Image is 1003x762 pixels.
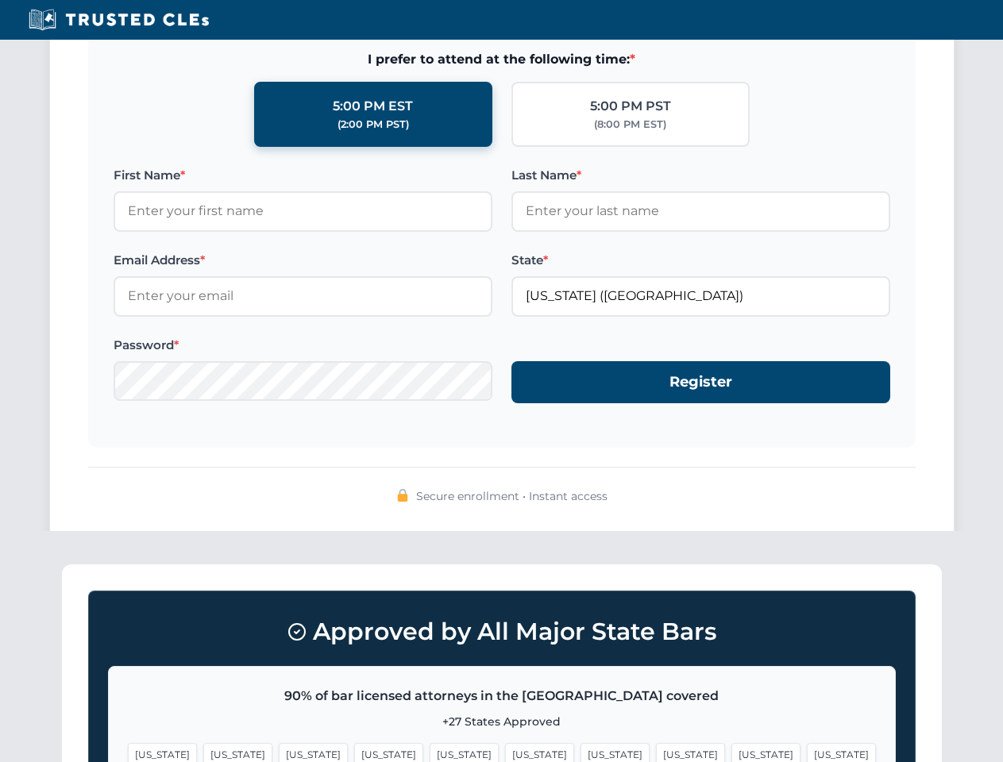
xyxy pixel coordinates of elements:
[338,117,409,133] div: (2:00 PM PST)
[511,361,890,403] button: Register
[594,117,666,133] div: (8:00 PM EST)
[416,487,608,505] span: Secure enrollment • Instant access
[396,489,409,502] img: 🔒
[114,251,492,270] label: Email Address
[114,336,492,355] label: Password
[114,166,492,185] label: First Name
[128,713,876,730] p: +27 States Approved
[333,96,413,117] div: 5:00 PM EST
[590,96,671,117] div: 5:00 PM PST
[511,166,890,185] label: Last Name
[511,251,890,270] label: State
[128,686,876,706] p: 90% of bar licensed attorneys in the [GEOGRAPHIC_DATA] covered
[511,276,890,316] input: Florida (FL)
[114,276,492,316] input: Enter your email
[511,191,890,231] input: Enter your last name
[114,49,890,70] span: I prefer to attend at the following time:
[114,191,492,231] input: Enter your first name
[108,610,896,653] h3: Approved by All Major State Bars
[24,8,214,32] img: Trusted CLEs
